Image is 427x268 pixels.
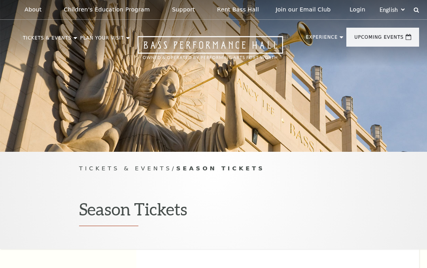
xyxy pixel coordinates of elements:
p: Tickets & Events [23,36,72,45]
p: Support [172,6,195,13]
p: About [25,6,42,13]
span: Season Tickets [176,165,265,172]
p: Experience [306,35,338,44]
h1: Season Tickets [79,199,348,226]
p: Rent Bass Hall [217,6,259,13]
p: / [79,164,348,174]
p: Children's Education Program [64,6,150,13]
select: Select: [378,6,406,13]
p: Upcoming Events [354,35,404,44]
p: Plan Your Visit [80,36,124,45]
span: Tickets & Events [79,165,172,172]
